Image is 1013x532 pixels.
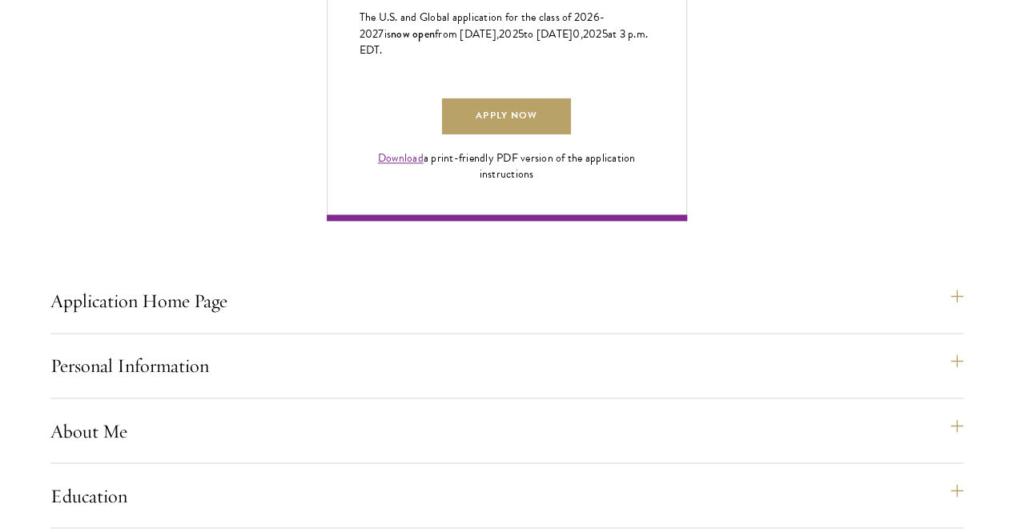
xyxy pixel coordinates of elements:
button: Personal Information [50,346,963,385]
button: About Me [50,411,963,450]
span: 0 [573,26,580,42]
span: at 3 p.m. EDT. [360,26,649,58]
span: is [384,26,392,42]
a: Apply Now [442,98,570,134]
span: 7 [378,26,384,42]
div: a print-friendly PDF version of the application instructions [360,150,654,182]
span: 6 [593,9,600,26]
span: from [DATE], [435,26,499,42]
button: Application Home Page [50,282,963,320]
button: Education [50,476,963,514]
span: 202 [583,26,602,42]
span: The U.S. and Global application for the class of 202 [360,9,593,26]
span: -202 [360,9,605,42]
span: now open [391,26,435,42]
span: 202 [499,26,518,42]
span: to [DATE] [524,26,573,42]
a: Download [378,150,424,166]
span: 5 [518,26,524,42]
span: 5 [602,26,608,42]
span: , [581,26,583,42]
